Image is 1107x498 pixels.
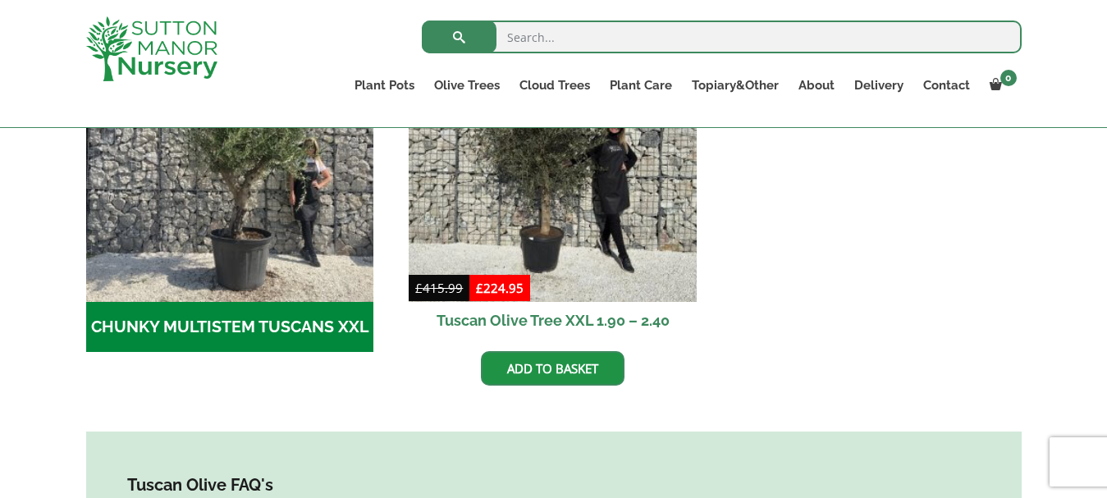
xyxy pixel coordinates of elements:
a: Add to basket: “Tuscan Olive Tree XXL 1.90 - 2.40” [481,351,624,386]
h4: Tuscan Olive FAQ's [127,473,981,498]
a: Topiary&Other [682,74,789,97]
a: Plant Care [600,74,682,97]
a: About [789,74,844,97]
a: Visit product category CHUNKY MULTISTEM TUSCANS XXL [86,14,374,352]
span: 0 [1000,70,1017,86]
h2: CHUNKY MULTISTEM TUSCANS XXL [86,302,374,353]
bdi: 415.99 [415,280,463,296]
input: Search... [422,21,1022,53]
a: Plant Pots [345,74,424,97]
span: £ [476,280,483,296]
a: 0 [980,74,1022,97]
a: Sale! Tuscan Olive Tree XXL 1.90 – 2.40 [409,14,697,339]
span: £ [415,280,423,296]
a: Olive Trees [424,74,510,97]
h2: Tuscan Olive Tree XXL 1.90 – 2.40 [409,302,697,339]
img: CHUNKY MULTISTEM TUSCANS XXL [86,14,374,302]
a: Contact [913,74,980,97]
img: logo [86,16,217,81]
bdi: 224.95 [476,280,524,296]
a: Cloud Trees [510,74,600,97]
img: Tuscan Olive Tree XXL 1.90 - 2.40 [409,14,697,302]
a: Delivery [844,74,913,97]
